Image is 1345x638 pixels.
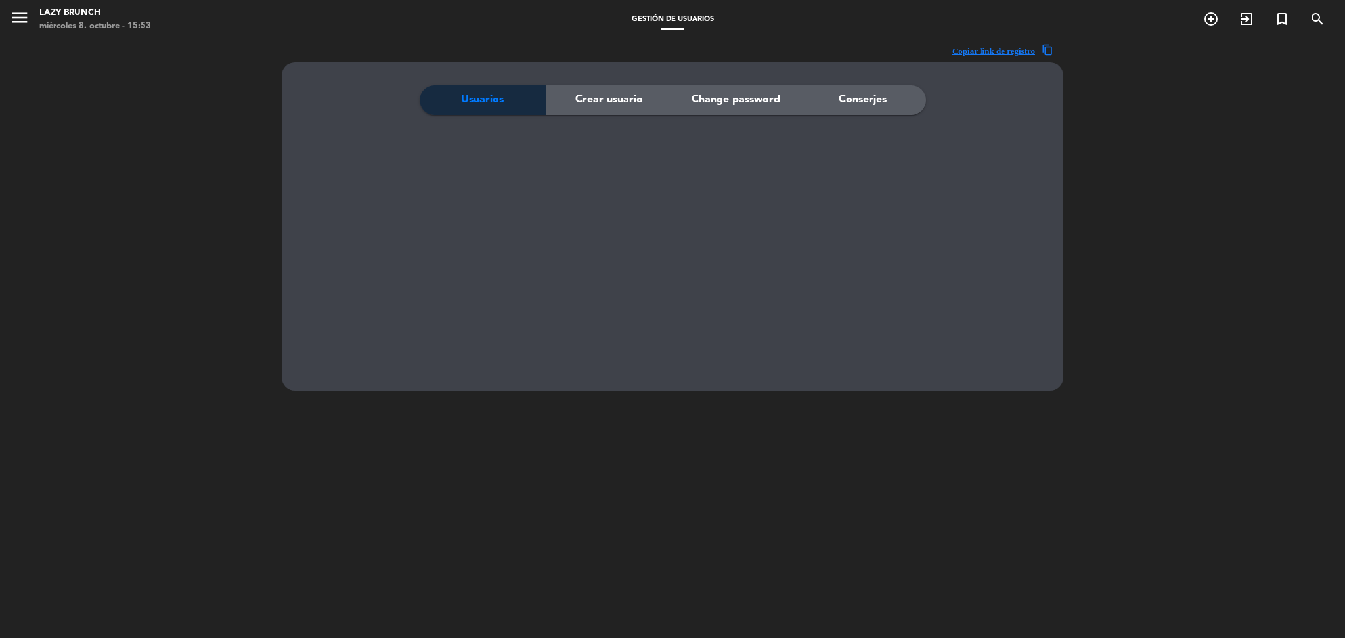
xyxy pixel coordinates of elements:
[575,91,643,108] span: Crear usuario
[1310,11,1325,27] i: search
[625,16,720,23] span: Gestión de usuarios
[952,44,1035,58] span: Copiar link de registro
[839,91,887,108] span: Conserjes
[39,20,151,33] div: miércoles 8. octubre - 15:53
[692,91,780,108] span: Change password
[1239,11,1254,27] i: exit_to_app
[1042,44,1053,58] span: content_copy
[461,91,504,108] span: Usuarios
[1274,11,1290,27] i: turned_in_not
[10,8,30,32] button: menu
[10,8,30,28] i: menu
[1203,11,1219,27] i: add_circle_outline
[39,7,151,20] div: Lazy Brunch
